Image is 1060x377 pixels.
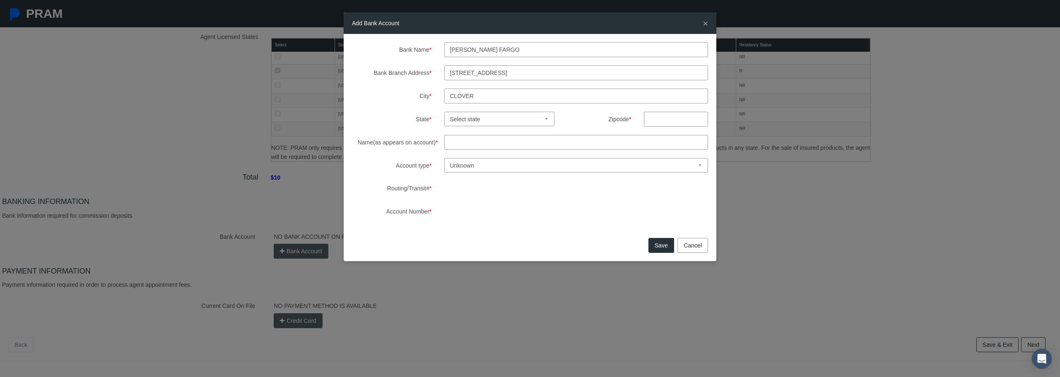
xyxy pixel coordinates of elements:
label: Bank Branch Address [346,65,438,80]
button: Cancel [677,238,708,253]
span: × [703,19,708,28]
label: Bank Name [346,42,438,57]
div: Open Intercom Messenger [1032,349,1052,369]
button: Save [648,238,674,253]
label: Account Number [346,204,438,219]
label: Name(as appears on account) [346,135,438,150]
label: City [346,89,438,103]
label: Account type [346,158,438,173]
label: Routing/Transit# [346,181,438,196]
h5: Add Bank Account [352,19,399,28]
label: State [346,112,438,127]
button: Close [703,19,708,28]
label: Zipcode [567,112,637,126]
